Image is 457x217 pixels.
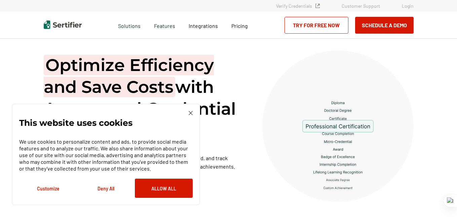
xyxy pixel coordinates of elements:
[19,138,193,172] p: We use cookies to personalize content and ads, to provide social media features and to analyze ou...
[77,179,135,198] button: Deny All
[231,23,248,29] span: Pricing
[326,179,350,181] g: Associate Degree
[44,54,245,142] h1: with Automated Credential Management
[423,185,457,217] iframe: Chat Widget
[276,3,320,9] a: Verify Credentials
[118,21,141,29] span: Solutions
[44,21,82,29] img: Sertifier | Digital Credentialing Platform
[284,17,348,34] a: Try for Free Now
[315,4,320,8] img: Verified
[342,3,380,9] a: Customer Support
[189,23,218,29] span: Integrations
[154,21,175,29] span: Features
[135,179,193,198] button: Allow All
[355,17,414,34] button: Schedule a Demo
[19,119,132,126] p: This website uses cookies
[189,111,193,115] img: Cookie Popup Close
[19,179,77,198] button: Customize
[402,3,414,9] a: Login
[231,21,248,29] a: Pricing
[44,55,214,97] span: Optimize Efficiency and Save Costs
[189,21,218,29] a: Integrations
